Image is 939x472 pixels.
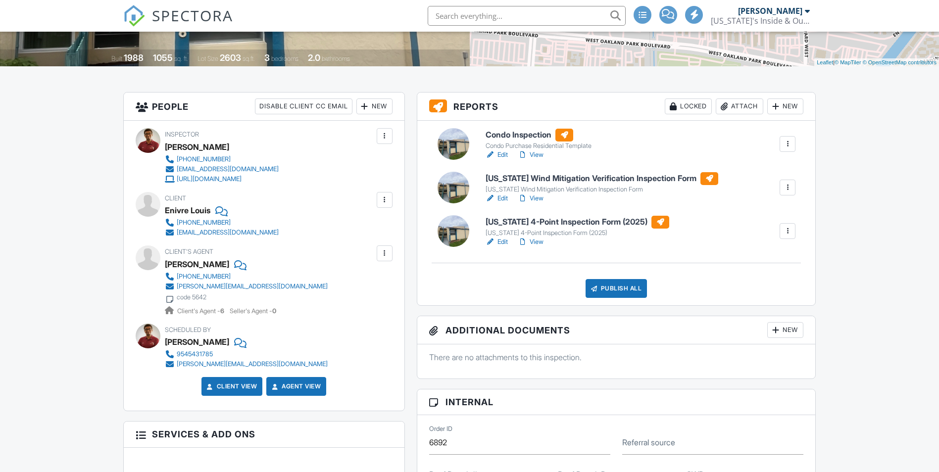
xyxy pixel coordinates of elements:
span: bathrooms [322,55,350,62]
a: © OpenStreetMap contributors [863,59,937,65]
div: code 5642 [177,293,206,301]
a: [US_STATE] Wind Mitigation Verification Inspection Form [US_STATE] Wind Mitigation Verification I... [486,172,718,194]
a: [US_STATE] 4-Point Inspection Form (2025) [US_STATE] 4-Point Inspection Form (2025) [486,216,669,237]
div: Publish All [586,279,647,298]
a: View [518,237,544,247]
label: Order ID [429,425,452,433]
label: Referral source [622,437,675,448]
a: [PHONE_NUMBER] [165,218,279,228]
div: [PHONE_NUMBER] [177,273,231,281]
h3: People [124,93,404,121]
img: The Best Home Inspection Software - Spectora [123,5,145,27]
a: [PERSON_NAME] [165,257,229,272]
a: [PHONE_NUMBER] [165,154,279,164]
div: [PERSON_NAME][EMAIL_ADDRESS][DOMAIN_NAME] [177,283,328,290]
div: Condo Purchase Residential Template [486,142,592,150]
span: Client's Agent - [177,307,226,315]
div: 2.0 [308,52,320,63]
span: Scheduled By [165,326,211,333]
span: sq.ft. [243,55,255,62]
a: Edit [486,193,508,203]
a: Agent View [270,381,321,391]
h6: [US_STATE] Wind Mitigation Verification Inspection Form [486,172,718,185]
div: [PERSON_NAME] [738,6,802,16]
h6: [US_STATE] 4-Point Inspection Form (2025) [486,216,669,229]
div: 1988 [124,52,144,63]
span: SPECTORA [152,5,233,26]
div: 9545431785 [177,350,213,358]
div: 2603 [220,52,241,63]
div: [PERSON_NAME] [165,334,229,349]
a: Client View [205,381,257,391]
div: [PERSON_NAME] [165,140,229,154]
span: Client [165,194,186,202]
span: Built [111,55,122,62]
p: There are no attachments to this inspection. [429,352,804,363]
a: Condo Inspection Condo Purchase Residential Template [486,129,592,150]
a: 9545431785 [165,349,328,359]
a: Edit [486,237,508,247]
strong: 0 [272,307,276,315]
h3: Internal [417,389,816,415]
a: [EMAIL_ADDRESS][DOMAIN_NAME] [165,164,279,174]
h3: Reports [417,93,816,121]
div: 1055 [153,52,173,63]
a: © MapTiler [835,59,861,65]
div: New [767,98,803,114]
a: SPECTORA [123,13,233,34]
div: 3 [264,52,270,63]
a: [PHONE_NUMBER] [165,272,328,282]
span: Lot Size [198,55,218,62]
h3: Services & Add ons [124,422,404,447]
a: View [518,193,544,203]
span: Inspector [165,131,199,138]
div: Locked [665,98,712,114]
div: [US_STATE] 4-Point Inspection Form (2025) [486,229,669,237]
a: [PERSON_NAME][EMAIL_ADDRESS][DOMAIN_NAME] [165,359,328,369]
a: View [518,150,544,160]
a: [PERSON_NAME][EMAIL_ADDRESS][DOMAIN_NAME] [165,282,328,291]
div: [URL][DOMAIN_NAME] [177,175,242,183]
input: Search everything... [428,6,626,26]
div: Attach [716,98,763,114]
h6: Condo Inspection [486,129,592,142]
span: Seller's Agent - [230,307,276,315]
h3: Additional Documents [417,316,816,344]
div: [PHONE_NUMBER] [177,155,231,163]
div: Florida's Inside & Out Inspections [711,16,810,26]
div: | [814,58,939,67]
a: [EMAIL_ADDRESS][DOMAIN_NAME] [165,228,279,237]
div: [EMAIL_ADDRESS][DOMAIN_NAME] [177,229,279,236]
div: [EMAIL_ADDRESS][DOMAIN_NAME] [177,165,279,173]
div: Disable Client CC Email [255,98,352,114]
div: [US_STATE] Wind Mitigation Verification Inspection Form [486,186,718,193]
span: Client's Agent [165,248,213,255]
div: Enivre Louis [165,203,210,218]
a: Leaflet [817,59,833,65]
span: bedrooms [271,55,298,62]
a: [URL][DOMAIN_NAME] [165,174,279,184]
strong: 6 [220,307,224,315]
a: Edit [486,150,508,160]
div: New [356,98,393,114]
div: New [767,322,803,338]
span: sq. ft. [174,55,188,62]
div: [PHONE_NUMBER] [177,219,231,227]
div: [PERSON_NAME][EMAIL_ADDRESS][DOMAIN_NAME] [177,360,328,368]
